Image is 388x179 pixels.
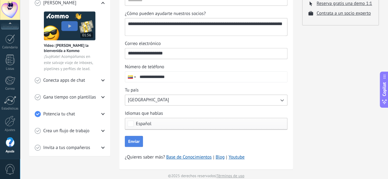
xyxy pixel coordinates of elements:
[43,77,85,84] span: Conecta apps de chat
[1,107,19,111] div: Estadísticas
[128,139,140,144] span: Enviar
[136,121,152,126] span: Español
[317,10,371,16] button: Contrata a un socio experto
[125,64,164,70] span: Número de teléfono
[229,154,244,160] a: Youtube
[43,111,75,117] span: Potencia tu chat
[137,72,287,82] input: Número de teléfono
[44,11,95,40] img: Meet video
[217,173,244,178] a: Términos de uso
[1,46,19,50] div: Calendario
[317,1,372,6] button: Reserva gratis una demo 1:1
[125,18,286,35] textarea: ¿Cómo pueden ayudarte nuestros socios?
[1,67,19,71] div: Listas
[125,11,206,17] span: ¿Cómo pueden ayudarte nuestros socios?
[1,150,19,154] div: Ayuda
[125,136,143,147] button: Enviar
[43,128,90,134] span: Crea un flujo de trabajo
[125,154,244,160] span: ¿Quieres saber más?
[125,95,287,106] button: Tu país
[125,48,287,58] input: Correo electrónico
[43,145,90,151] span: Invita a tus compañeros
[43,94,96,100] span: Gana tiempo con plantillas
[125,110,163,117] span: Idiomas que hablas
[216,154,225,160] a: Blog
[1,128,19,132] div: Ajustes
[125,41,161,47] span: Correo electrónico
[381,82,387,96] span: Copilot
[128,97,169,103] span: [GEOGRAPHIC_DATA]
[44,43,95,53] span: Vídeo: [PERSON_NAME] la bienvenida a Kommo
[168,173,244,179] span: © 2025 derechos reservados |
[125,72,137,82] div: Ecuador: + 593
[125,87,139,93] span: Tu país
[1,87,19,91] div: Correo
[44,54,95,72] span: ¡Sujétate! Acompáñanos en este salvaje viaje de inboxes, pipelines y perfiles de lead.
[166,154,212,160] a: Base de Conocimientos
